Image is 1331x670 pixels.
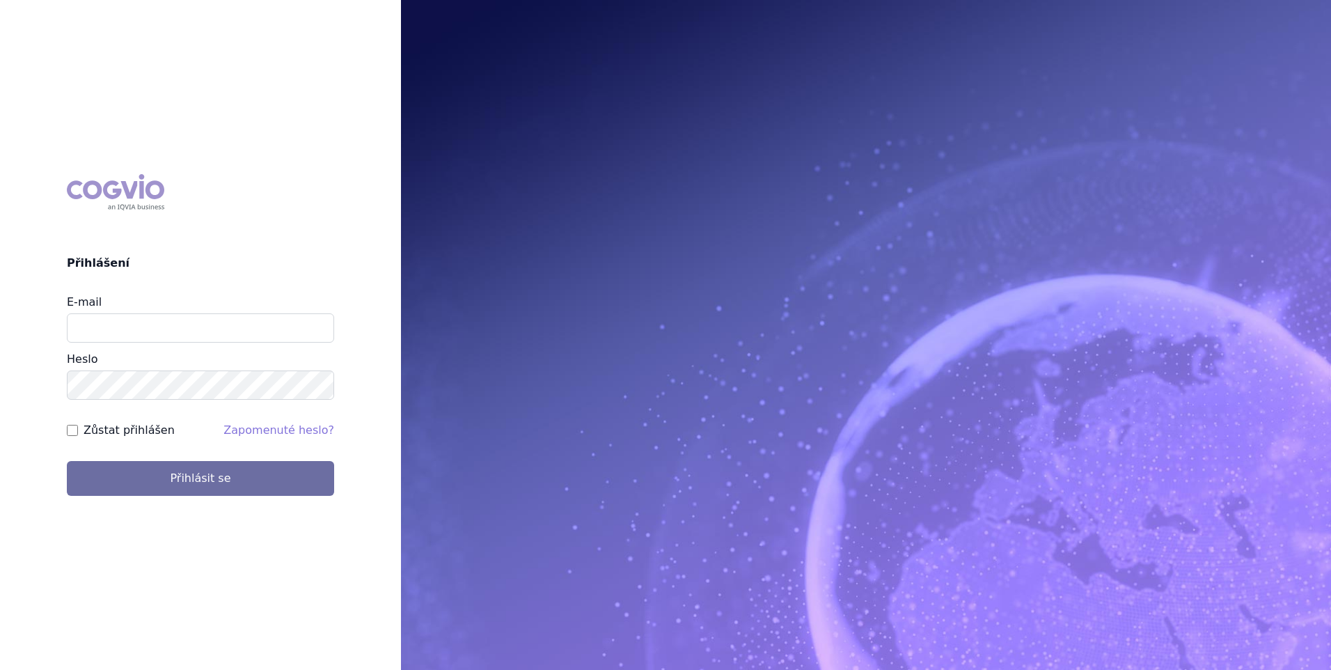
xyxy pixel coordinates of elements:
h2: Přihlášení [67,255,334,272]
a: Zapomenuté heslo? [223,423,334,437]
div: COGVIO [67,174,164,210]
label: E-mail [67,295,102,309]
label: Zůstat přihlášen [84,422,175,439]
label: Heslo [67,352,97,366]
button: Přihlásit se [67,461,334,496]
